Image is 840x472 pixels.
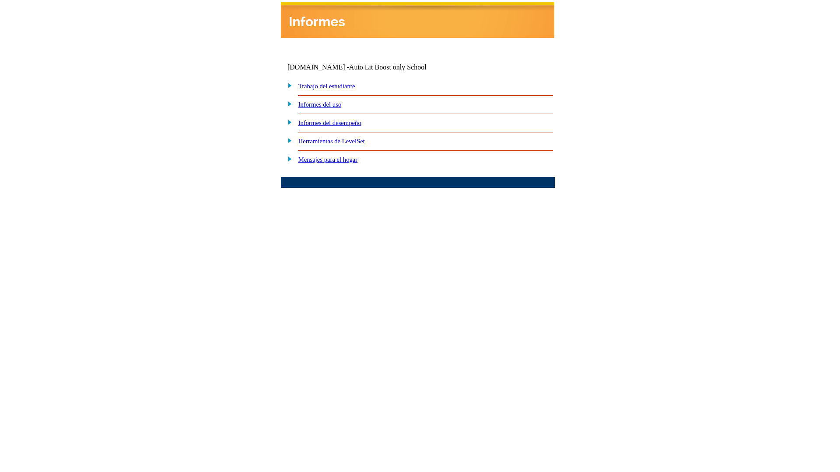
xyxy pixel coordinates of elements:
[287,63,448,71] td: [DOMAIN_NAME] -
[298,119,361,126] a: Informes del desempeño
[298,156,358,163] a: Mensajes para el hogar
[283,81,292,89] img: plus.gif
[283,155,292,163] img: plus.gif
[283,136,292,144] img: plus.gif
[283,118,292,126] img: plus.gif
[298,138,365,145] a: Herramientas de LevelSet
[298,83,355,90] a: Trabajo del estudiante
[283,100,292,108] img: plus.gif
[281,2,554,38] img: header
[349,63,427,71] nobr: Auto Lit Boost only School
[298,101,342,108] a: Informes del uso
